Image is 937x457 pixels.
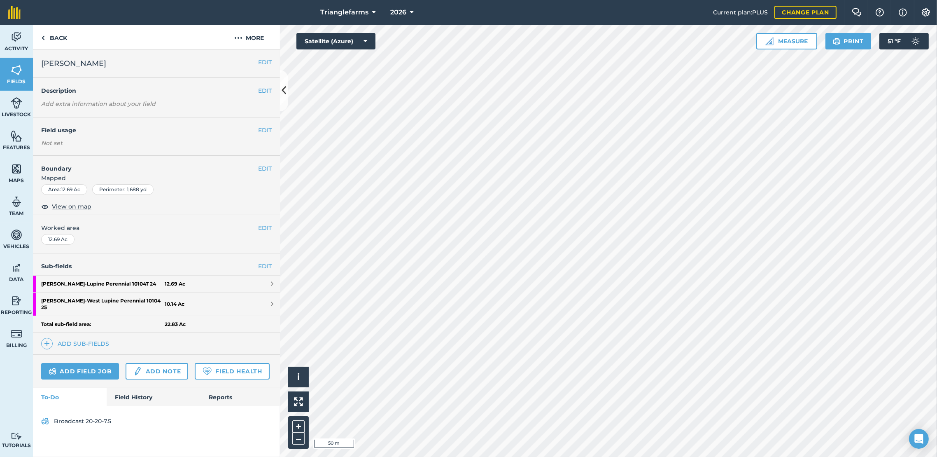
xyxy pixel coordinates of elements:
a: Field Health [195,363,269,380]
h4: Field usage [41,126,258,135]
img: svg+xml;base64,PHN2ZyB4bWxucz0iaHR0cDovL3d3dy53My5vcmcvMjAwMC9zdmciIHdpZHRoPSI1NiIgaGVpZ2h0PSI2MC... [11,130,22,142]
a: Add sub-fields [41,338,112,349]
h4: Sub-fields [33,262,280,271]
img: svg+xml;base64,PHN2ZyB4bWxucz0iaHR0cDovL3d3dy53My5vcmcvMjAwMC9zdmciIHdpZHRoPSI1NiIgaGVpZ2h0PSI2MC... [11,163,22,175]
h4: Boundary [33,156,258,173]
img: svg+xml;base64,PD94bWwgdmVyc2lvbj0iMS4wIiBlbmNvZGluZz0idXRmLTgiPz4KPCEtLSBHZW5lcmF0b3I6IEFkb2JlIE... [41,416,49,426]
img: svg+xml;base64,PD94bWwgdmVyc2lvbj0iMS4wIiBlbmNvZGluZz0idXRmLTgiPz4KPCEtLSBHZW5lcmF0b3I6IEFkb2JlIE... [11,229,22,241]
button: EDIT [258,164,272,173]
strong: 22.83 Ac [165,321,186,328]
img: svg+xml;base64,PD94bWwgdmVyc2lvbj0iMS4wIiBlbmNvZGluZz0idXRmLTgiPz4KPCEtLSBHZW5lcmF0b3I6IEFkb2JlIE... [133,366,142,376]
span: Current plan : PLUS [713,8,768,17]
a: Reports [200,388,280,406]
img: svg+xml;base64,PD94bWwgdmVyc2lvbj0iMS4wIiBlbmNvZGluZz0idXRmLTgiPz4KPCEtLSBHZW5lcmF0b3I6IEFkb2JlIE... [11,196,22,208]
span: 51 ° F [888,33,901,49]
img: svg+xml;base64,PHN2ZyB4bWxucz0iaHR0cDovL3d3dy53My5vcmcvMjAwMC9zdmciIHdpZHRoPSI5IiBoZWlnaHQ9IjI0Ii... [41,33,45,43]
button: More [218,25,280,49]
span: Worked area [41,223,272,232]
div: Perimeter : 1,688 yd [92,184,154,195]
img: svg+xml;base64,PD94bWwgdmVyc2lvbj0iMS4wIiBlbmNvZGluZz0idXRmLTgiPz4KPCEtLSBHZW5lcmF0b3I6IEFkb2JlIE... [907,33,924,49]
button: Measure [756,33,817,49]
a: Change plan [774,6,837,19]
button: i [288,367,309,387]
h4: Description [41,86,272,95]
img: svg+xml;base64,PD94bWwgdmVyc2lvbj0iMS4wIiBlbmNvZGluZz0idXRmLTgiPz4KPCEtLSBHZW5lcmF0b3I6IEFkb2JlIE... [11,328,22,340]
button: EDIT [258,223,272,232]
img: A question mark icon [875,8,885,16]
button: EDIT [258,126,272,135]
img: svg+xml;base64,PHN2ZyB4bWxucz0iaHR0cDovL3d3dy53My5vcmcvMjAwMC9zdmciIHdpZHRoPSIxNCIgaGVpZ2h0PSIyNC... [44,339,50,349]
img: svg+xml;base64,PHN2ZyB4bWxucz0iaHR0cDovL3d3dy53My5vcmcvMjAwMC9zdmciIHdpZHRoPSIxOCIgaGVpZ2h0PSIyNC... [41,202,49,211]
img: svg+xml;base64,PHN2ZyB4bWxucz0iaHR0cDovL3d3dy53My5vcmcvMjAwMC9zdmciIHdpZHRoPSIxOSIgaGVpZ2h0PSIyNC... [833,36,841,46]
button: 51 °F [879,33,929,49]
a: [PERSON_NAME]-West Lupine Perennial 10104 2510.14 Ac [33,293,280,316]
strong: 12.69 Ac [165,281,185,287]
img: svg+xml;base64,PD94bWwgdmVyc2lvbj0iMS4wIiBlbmNvZGluZz0idXRmLTgiPz4KPCEtLSBHZW5lcmF0b3I6IEFkb2JlIE... [11,97,22,109]
button: Satellite (Azure) [296,33,375,49]
span: [PERSON_NAME] [41,58,106,69]
img: svg+xml;base64,PD94bWwgdmVyc2lvbj0iMS4wIiBlbmNvZGluZz0idXRmLTgiPz4KPCEtLSBHZW5lcmF0b3I6IEFkb2JlIE... [11,262,22,274]
div: Not set [41,139,272,147]
a: EDIT [258,262,272,271]
button: Print [825,33,872,49]
a: Field History [107,388,200,406]
img: svg+xml;base64,PD94bWwgdmVyc2lvbj0iMS4wIiBlbmNvZGluZz0idXRmLTgiPz4KPCEtLSBHZW5lcmF0b3I6IEFkb2JlIE... [11,31,22,43]
img: svg+xml;base64,PHN2ZyB4bWxucz0iaHR0cDovL3d3dy53My5vcmcvMjAwMC9zdmciIHdpZHRoPSI1NiIgaGVpZ2h0PSI2MC... [11,64,22,76]
img: svg+xml;base64,PD94bWwgdmVyc2lvbj0iMS4wIiBlbmNvZGluZz0idXRmLTgiPz4KPCEtLSBHZW5lcmF0b3I6IEFkb2JlIE... [11,295,22,307]
strong: Total sub-field area: [41,321,165,328]
div: Open Intercom Messenger [909,429,929,449]
div: 12.69 Ac [41,234,75,245]
img: svg+xml;base64,PHN2ZyB4bWxucz0iaHR0cDovL3d3dy53My5vcmcvMjAwMC9zdmciIHdpZHRoPSIyMCIgaGVpZ2h0PSIyNC... [234,33,242,43]
a: Back [33,25,75,49]
a: [PERSON_NAME]-Lupine Perennial 10104T 2412.69 Ac [33,276,280,292]
img: Two speech bubbles overlapping with the left bubble in the forefront [852,8,862,16]
a: Add note [126,363,188,380]
em: Add extra information about your field [41,100,156,108]
span: Mapped [33,173,280,183]
strong: 10.14 Ac [165,301,184,307]
span: View on map [52,202,91,211]
button: – [292,433,305,445]
img: Four arrows, one pointing top left, one top right, one bottom right and the last bottom left [294,397,303,406]
img: svg+xml;base64,PHN2ZyB4bWxucz0iaHR0cDovL3d3dy53My5vcmcvMjAwMC9zdmciIHdpZHRoPSIxNyIgaGVpZ2h0PSIxNy... [899,7,907,17]
a: Broadcast 20-20-7.5 [41,415,272,428]
img: svg+xml;base64,PD94bWwgdmVyc2lvbj0iMS4wIiBlbmNvZGluZz0idXRmLTgiPz4KPCEtLSBHZW5lcmF0b3I6IEFkb2JlIE... [11,432,22,440]
a: Add field job [41,363,119,380]
span: 2026 [390,7,406,17]
a: To-Do [33,388,107,406]
button: View on map [41,202,91,211]
span: Trianglefarms [320,7,368,17]
img: fieldmargin Logo [8,6,21,19]
div: Area : 12.69 Ac [41,184,87,195]
button: + [292,420,305,433]
img: A cog icon [921,8,931,16]
strong: [PERSON_NAME] - Lupine Perennial 10104T 24 [41,276,165,292]
button: EDIT [258,86,272,95]
span: i [297,372,300,382]
img: Ruler icon [765,37,774,45]
button: EDIT [258,58,272,67]
strong: [PERSON_NAME] - West Lupine Perennial 10104 25 [41,293,165,316]
img: svg+xml;base64,PD94bWwgdmVyc2lvbj0iMS4wIiBlbmNvZGluZz0idXRmLTgiPz4KPCEtLSBHZW5lcmF0b3I6IEFkb2JlIE... [49,366,56,376]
